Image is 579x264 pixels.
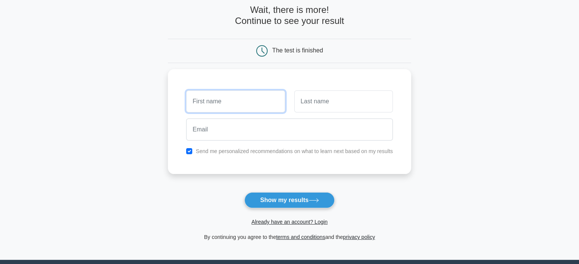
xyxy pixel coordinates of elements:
[294,90,393,112] input: Last name
[276,234,325,240] a: terms and conditions
[186,119,393,141] input: Email
[244,192,334,208] button: Show my results
[186,90,285,112] input: First name
[272,47,323,54] div: The test is finished
[168,5,411,27] h4: Wait, there is more! Continue to see your result
[343,234,375,240] a: privacy policy
[196,148,393,154] label: Send me personalized recommendations on what to learn next based on my results
[163,232,416,242] div: By continuing you agree to the and the
[251,219,327,225] a: Already have an account? Login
